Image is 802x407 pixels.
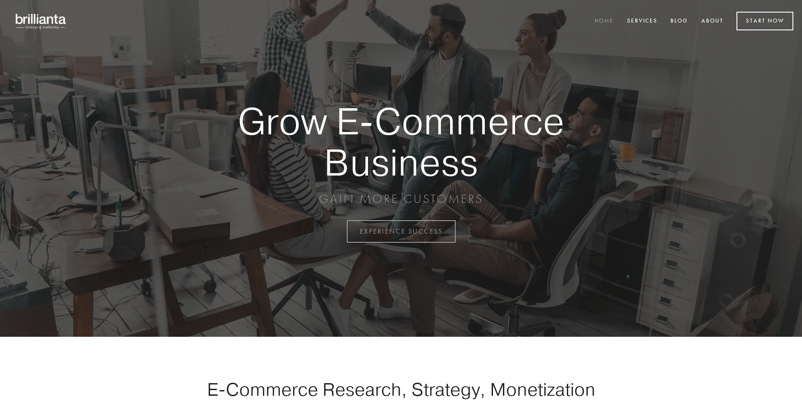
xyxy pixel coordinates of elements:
a: Home [589,14,619,29]
strong: Grow E-Commerce Business [207,101,595,182]
p: GAIN MORE CUSTOMERS [207,191,595,207]
a: About [696,14,729,29]
img: brillianta - research, strategy, marketing [9,9,74,34]
h1: E-Commerce Research, Strategy, Monetization [180,378,622,400]
a: EXPERIENCE SUCCESS [347,220,456,243]
a: Services [621,14,663,29]
a: Blog [665,14,694,29]
a: Start Now [736,12,793,30]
